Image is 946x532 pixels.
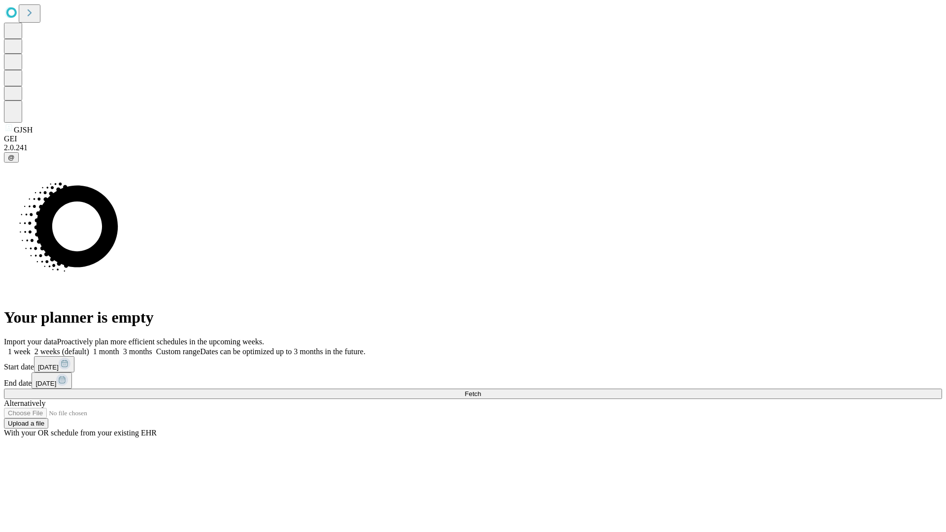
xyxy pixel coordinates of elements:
span: [DATE] [38,364,59,371]
span: Import your data [4,337,57,346]
div: 2.0.241 [4,143,942,152]
span: Alternatively [4,399,45,407]
button: Fetch [4,389,942,399]
span: 1 month [93,347,119,356]
div: End date [4,372,942,389]
span: Proactively plan more efficient schedules in the upcoming weeks. [57,337,264,346]
span: Fetch [465,390,481,398]
h1: Your planner is empty [4,308,942,327]
button: @ [4,152,19,163]
span: @ [8,154,15,161]
span: Dates can be optimized up to 3 months in the future. [200,347,365,356]
span: Custom range [156,347,200,356]
span: 2 weeks (default) [34,347,89,356]
button: Upload a file [4,418,48,429]
div: Start date [4,356,942,372]
button: [DATE] [32,372,72,389]
button: [DATE] [34,356,74,372]
span: 3 months [123,347,152,356]
span: 1 week [8,347,31,356]
div: GEI [4,134,942,143]
span: With your OR schedule from your existing EHR [4,429,157,437]
span: [DATE] [35,380,56,387]
span: GJSH [14,126,33,134]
